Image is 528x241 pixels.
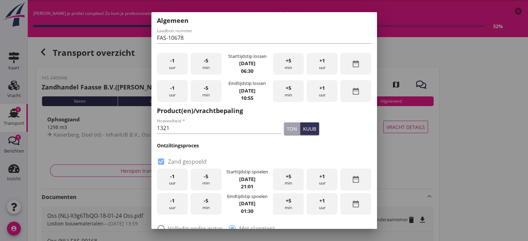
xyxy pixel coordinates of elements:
div: uur [157,169,188,190]
div: uur [307,169,337,190]
button: kuub [300,122,319,135]
label: Met slang(en) [239,225,275,232]
strong: [DATE] [239,200,255,207]
label: Volledig onder water [168,225,223,232]
span: +1 [319,57,325,64]
div: min [273,169,304,190]
span: -5 [204,197,208,205]
span: -1 [170,173,175,180]
div: uur [157,80,188,102]
span: -5 [204,57,208,64]
h3: Ontziltingsproces [157,142,371,149]
div: uur [157,53,188,75]
div: Starttijdstip lossen [228,53,266,60]
i: date_range [352,200,360,208]
button: ton [284,122,300,135]
span: +5 [286,57,291,64]
div: uur [307,80,337,102]
div: ton [287,125,297,132]
span: +1 [319,197,325,205]
span: -1 [170,57,175,64]
span: +5 [286,197,291,205]
strong: 06:30 [241,68,253,74]
span: -1 [170,197,175,205]
i: date_range [352,175,360,183]
i: date_range [352,87,360,95]
label: Zand gespoeld [168,158,207,165]
div: Starttijdstip spoelen [226,169,268,175]
span: -5 [204,84,208,92]
i: date_range [352,60,360,68]
span: -5 [204,173,208,180]
strong: 21:01 [241,183,253,190]
strong: 10:55 [241,95,253,101]
div: Eindtijdstip lossen [228,80,266,87]
span: +5 [286,84,291,92]
div: min [191,53,221,75]
div: uur [307,53,337,75]
div: min [273,193,304,215]
div: Eindtijdstip spoelen [227,193,267,200]
span: +5 [286,173,291,180]
div: min [273,80,304,102]
span: +1 [319,173,325,180]
h2: Product(en)/vrachtbepaling [157,106,371,115]
strong: [DATE] [239,87,255,94]
strong: [DATE] [239,60,255,67]
div: min [191,80,221,102]
input: Laadbon nummer [157,32,371,43]
div: uur [157,193,188,215]
strong: [DATE] [239,176,255,182]
input: Hoeveelheid * [157,122,282,134]
div: min [191,193,221,215]
div: min [273,53,304,75]
div: kuub [303,125,316,132]
h2: Algemeen [157,16,371,25]
span: +1 [319,84,325,92]
span: -1 [170,84,175,92]
div: min [191,169,221,190]
div: uur [307,193,337,215]
strong: 01:30 [241,208,253,214]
